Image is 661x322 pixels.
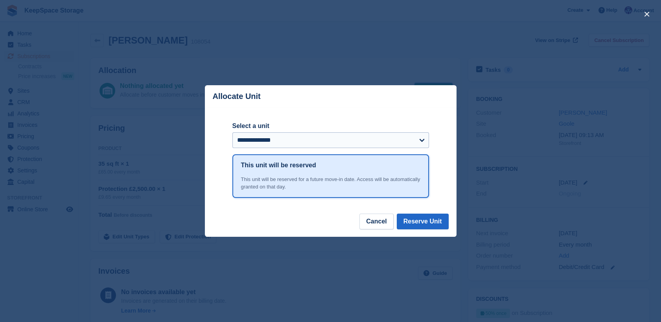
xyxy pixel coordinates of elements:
label: Select a unit [232,121,429,131]
div: This unit will be reserved for a future move-in date. Access will be automatically granted on tha... [241,176,420,191]
button: close [641,8,653,20]
button: Cancel [359,214,393,229]
button: Reserve Unit [397,214,449,229]
p: Allocate Unit [213,92,261,101]
h1: This unit will be reserved [241,161,316,170]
